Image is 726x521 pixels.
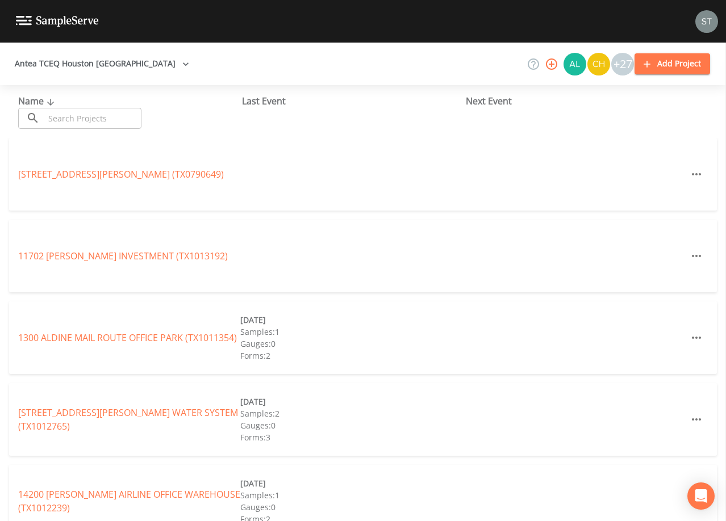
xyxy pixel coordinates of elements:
[240,419,462,431] div: Gauges: 0
[240,338,462,350] div: Gauges: 0
[18,331,237,344] a: 1300 ALDINE MAIL ROUTE OFFICE PARK (TX1011354)
[563,53,587,75] div: Alaina Hahn
[240,350,462,362] div: Forms: 2
[240,314,462,326] div: [DATE]
[687,482,715,510] div: Open Intercom Messenger
[466,94,690,108] div: Next Event
[695,10,718,33] img: cb9926319991c592eb2b4c75d39c237f
[18,95,57,107] span: Name
[18,406,238,432] a: [STREET_ADDRESS][PERSON_NAME] WATER SYSTEM (TX1012765)
[240,326,462,338] div: Samples: 1
[10,53,194,74] button: Antea TCEQ Houston [GEOGRAPHIC_DATA]
[18,488,240,514] a: 14200 [PERSON_NAME] AIRLINE OFFICE WAREHOUSE (TX1012239)
[240,396,462,407] div: [DATE]
[240,431,462,443] div: Forms: 3
[240,501,462,513] div: Gauges: 0
[611,53,634,75] div: +27
[564,53,586,75] img: 30a13df2a12044f58df5f6b7fda61338
[635,53,710,74] button: Add Project
[240,477,462,489] div: [DATE]
[240,407,462,419] div: Samples: 2
[18,168,224,180] a: [STREET_ADDRESS][PERSON_NAME] (TX0790649)
[242,94,466,108] div: Last Event
[240,489,462,501] div: Samples: 1
[587,53,610,75] img: c74b8b8b1c7a9d34f67c5e0ca157ed15
[18,250,228,262] a: 11702 [PERSON_NAME] INVESTMENT (TX1013192)
[16,16,99,27] img: logo
[587,53,611,75] div: Charles Medina
[44,108,141,129] input: Search Projects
